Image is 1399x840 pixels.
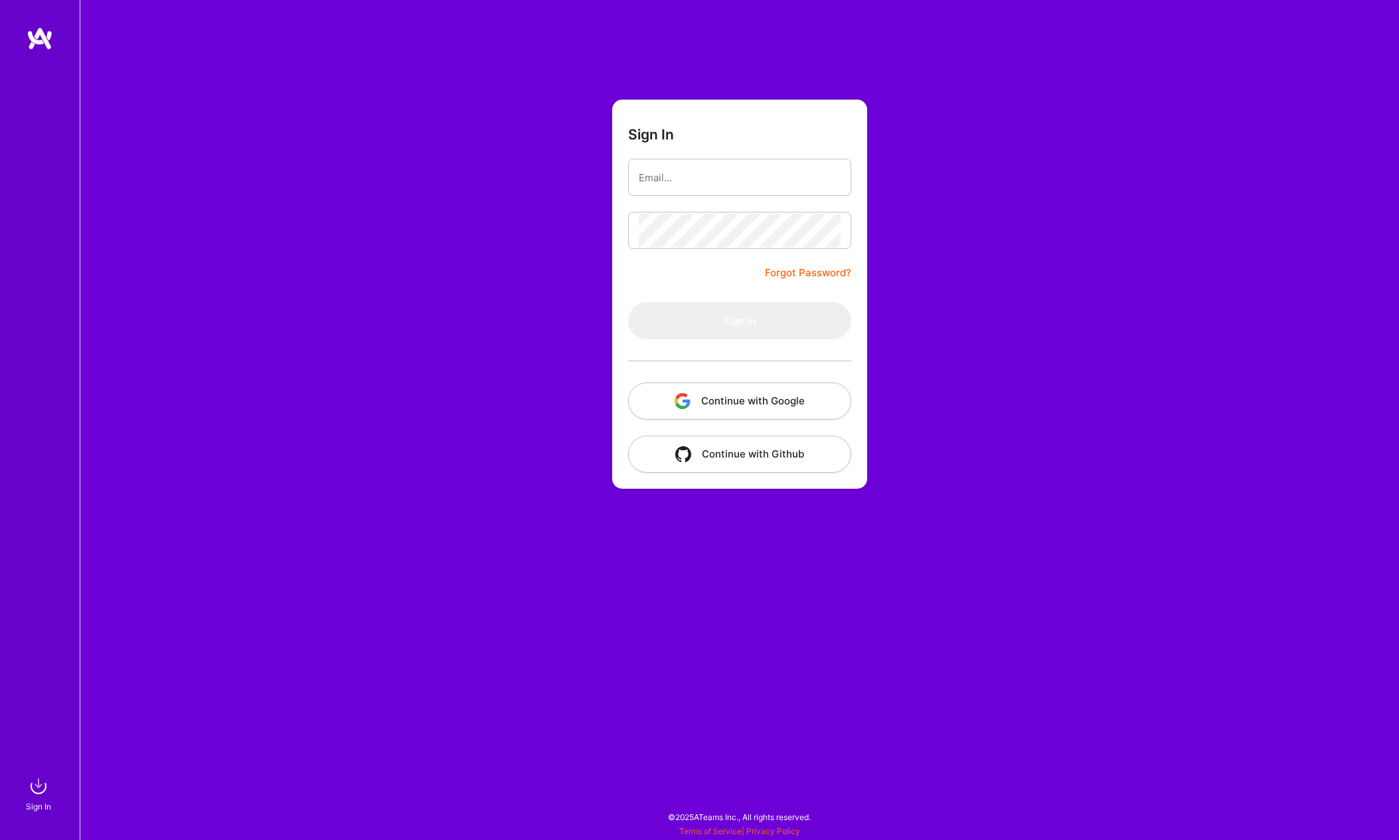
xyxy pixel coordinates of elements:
[679,826,742,836] a: Terms of Service
[765,265,851,281] a: Forgot Password?
[675,446,691,462] img: icon
[27,27,53,50] img: logo
[628,126,674,143] h3: Sign In
[80,800,1399,833] div: © 2025 ATeams Inc., All rights reserved.
[628,436,851,473] button: Continue with Github
[746,826,800,836] a: Privacy Policy
[628,302,851,339] button: Sign In
[26,799,51,813] div: Sign In
[28,773,52,813] a: sign inSign In
[675,393,691,409] img: icon
[628,382,851,420] button: Continue with Google
[679,826,800,836] span: |
[25,773,52,799] img: sign in
[639,161,841,195] input: Email...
